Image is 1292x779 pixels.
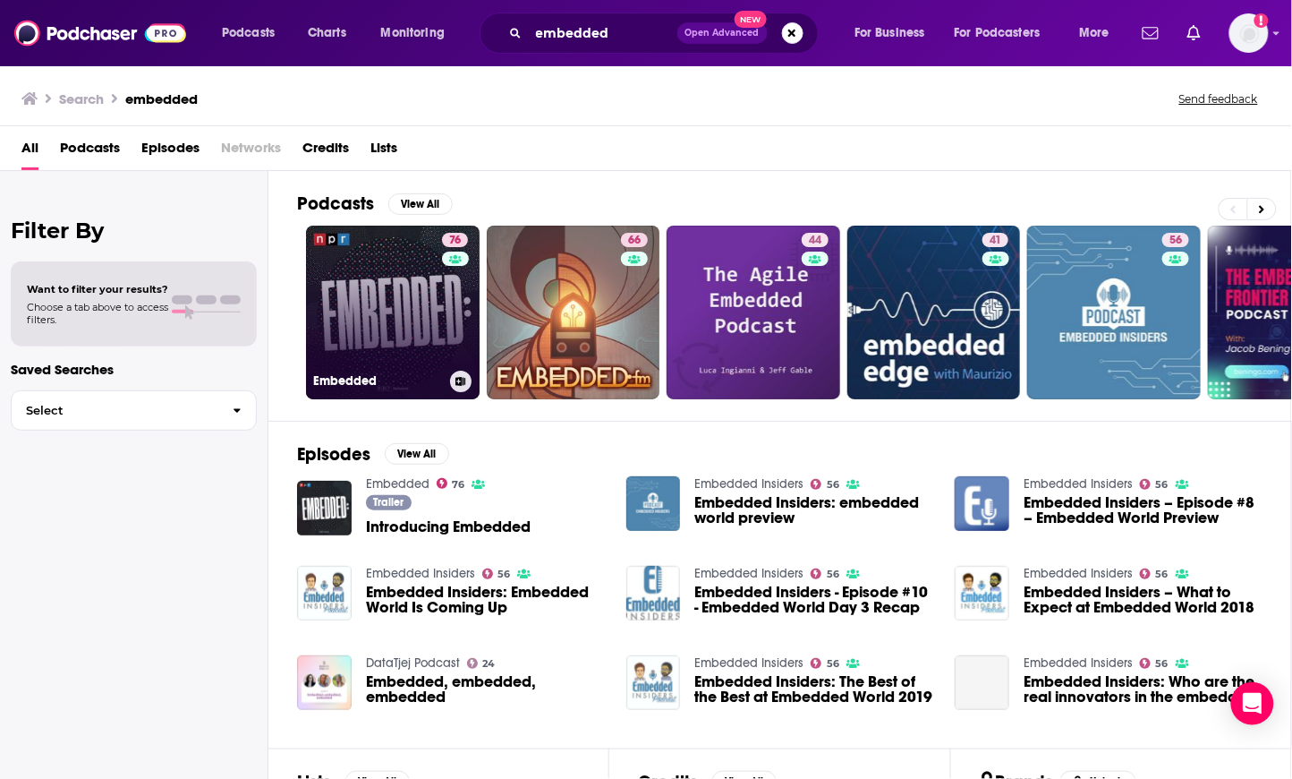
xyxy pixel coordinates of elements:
a: 66 [487,226,660,399]
a: Embedded Insiders [694,566,803,581]
a: 76 [442,233,468,247]
span: Open Advanced [685,29,760,38]
span: For Business [854,21,925,46]
span: Monitoring [381,21,445,46]
a: Embedded Insiders [366,566,475,581]
span: Charts [308,21,346,46]
span: Embedded Insiders - Episode #10 - Embedded World Day 3 Recap [694,585,933,615]
span: For Podcasters [955,21,1041,46]
span: 56 [1169,232,1182,250]
span: Networks [221,133,281,170]
a: 56 [482,569,511,579]
h3: embedded [125,90,198,107]
button: View All [385,443,449,465]
a: 56 [1162,233,1189,247]
a: Lists [370,133,397,170]
a: Introducing Embedded [297,481,352,535]
button: Open AdvancedNew [677,22,768,44]
a: Embedded Insiders [1024,476,1133,492]
span: 41 [990,232,1001,250]
span: Credits [302,133,349,170]
h2: Filter By [11,218,257,244]
a: Embedded Insiders: embedded world preview [694,495,933,526]
button: Show profile menu [1229,13,1269,53]
span: 56 [1156,481,1169,489]
a: 56 [1027,226,1201,399]
a: PodcastsView All [297,193,453,215]
a: 56 [811,658,839,669]
img: Embedded Insiders - Episode #10 - Embedded World Day 3 Recap [626,566,681,621]
a: Embedded Insiders [1024,566,1133,581]
h3: Embedded [313,373,443,389]
span: 76 [449,232,461,250]
img: Embedded Insiders – What to Expect at Embedded World 2018 [955,566,1009,621]
a: 76Embedded [306,226,480,399]
a: Show notifications dropdown [1180,18,1208,48]
span: 44 [809,232,821,250]
a: Embedded Insiders: Who are the real innovators in the embedded space? [955,655,1009,710]
button: open menu [209,19,298,47]
a: 24 [467,658,496,669]
img: Embedded Insiders – Episode #8 – Embedded World Preview [955,476,1009,531]
span: New [735,11,767,28]
a: Embedded Insiders: Embedded World Is Coming Up [366,585,605,615]
h2: Podcasts [297,193,374,215]
a: DataTjej Podcast [366,655,460,671]
a: Embedded Insiders: The Best of the Best at Embedded World 2019 [626,655,681,710]
span: Embedded Insiders – Episode #8 – Embedded World Preview [1024,495,1262,526]
button: View All [388,193,453,215]
span: All [21,133,38,170]
span: 76 [452,481,464,489]
div: Open Intercom Messenger [1231,682,1274,725]
h3: Search [59,90,104,107]
span: 24 [482,660,495,668]
a: Embedded, embedded, embedded [297,655,352,710]
button: Send feedback [1174,91,1263,107]
svg: Add a profile image [1254,13,1269,28]
img: Embedded Insiders: Embedded World Is Coming Up [297,566,352,621]
span: Trailer [373,497,404,508]
a: 41 [847,226,1021,399]
a: Embedded [366,476,429,492]
a: EpisodesView All [297,443,449,466]
span: More [1079,21,1109,46]
img: Podchaser - Follow, Share and Rate Podcasts [14,16,186,50]
span: 56 [827,660,839,668]
a: 41 [982,233,1008,247]
a: Embedded, embedded, embedded [366,674,605,705]
a: Embedded Insiders: The Best of the Best at Embedded World 2019 [694,674,933,705]
span: 56 [1156,570,1169,578]
input: Search podcasts, credits, & more... [529,19,677,47]
img: Embedded Insiders: embedded world preview [626,476,681,531]
span: Introducing Embedded [366,519,531,535]
a: 56 [811,569,839,579]
p: Saved Searches [11,361,257,378]
span: 56 [827,570,839,578]
a: 66 [621,233,648,247]
a: 76 [437,478,465,489]
button: Select [11,390,257,431]
a: Embedded Insiders [1024,655,1133,671]
a: Embedded Insiders – What to Expect at Embedded World 2018 [1024,585,1262,615]
a: Podcasts [60,133,120,170]
a: Episodes [141,133,200,170]
span: Want to filter your results? [27,283,168,295]
span: Select [12,405,218,416]
span: Podcasts [222,21,275,46]
span: Choose a tab above to access filters. [27,301,168,326]
button: open menu [943,19,1067,47]
a: 56 [1140,658,1169,669]
span: 56 [1156,660,1169,668]
a: Embedded Insiders [694,476,803,492]
button: open menu [369,19,468,47]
